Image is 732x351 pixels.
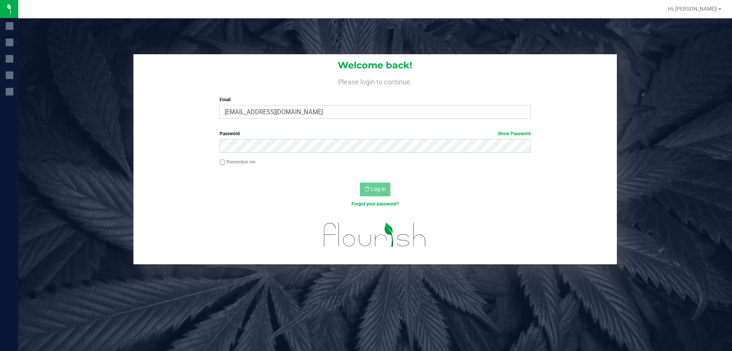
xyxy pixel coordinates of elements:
[360,183,390,196] button: Log In
[220,160,225,165] input: Remember me
[371,186,386,192] span: Log In
[133,76,617,86] h4: Please login to continue.
[133,60,617,70] h1: Welcome back!
[315,215,435,254] img: flourish_logo.svg
[220,159,255,165] label: Remember me
[220,96,530,103] label: Email
[352,201,399,207] a: Forgot your password?
[498,131,531,136] a: Show Password
[668,6,718,12] span: Hi, [PERSON_NAME]!
[220,131,240,136] span: Password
